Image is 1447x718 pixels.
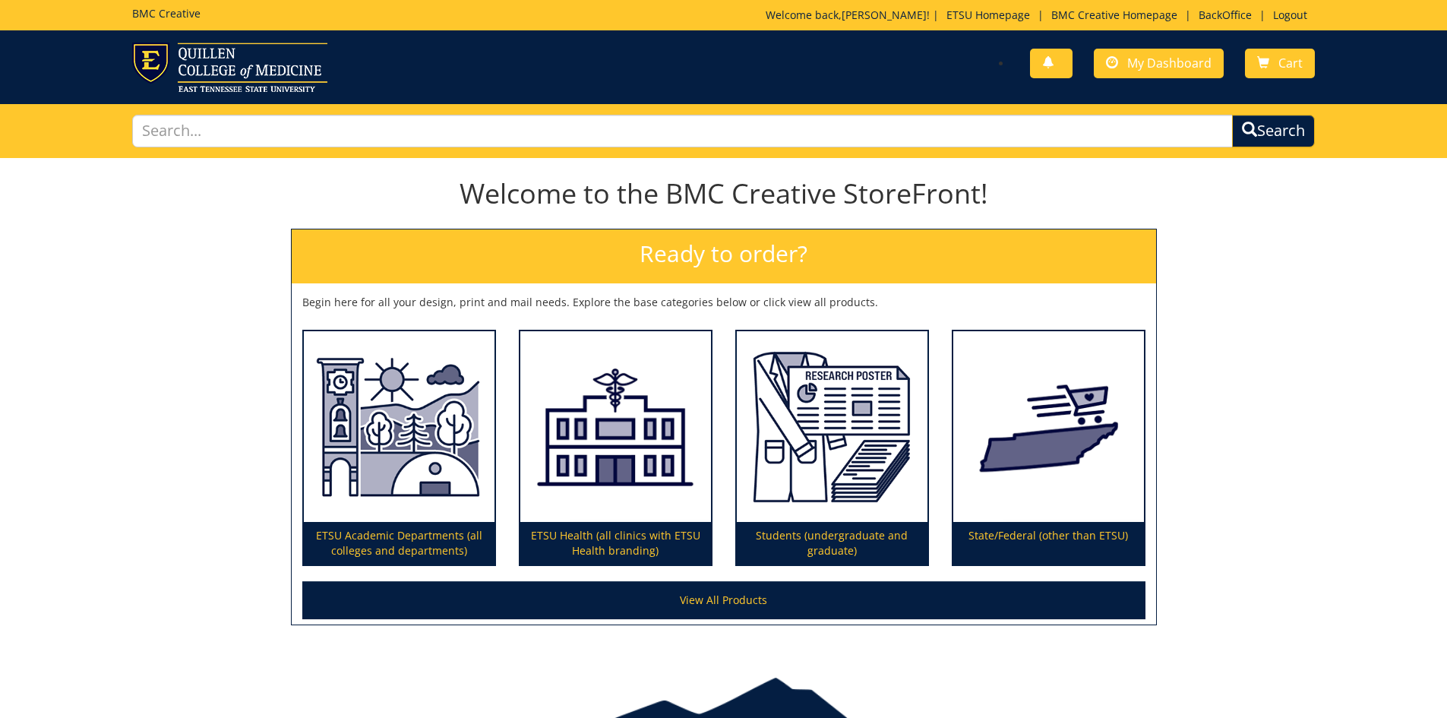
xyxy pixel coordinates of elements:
img: State/Federal (other than ETSU) [953,331,1144,523]
a: ETSU Homepage [939,8,1038,22]
a: My Dashboard [1094,49,1224,78]
a: ETSU Academic Departments (all colleges and departments) [304,331,494,565]
h2: Ready to order? [292,229,1156,283]
a: Logout [1265,8,1315,22]
img: ETSU Academic Departments (all colleges and departments) [304,331,494,523]
a: BackOffice [1191,8,1259,22]
a: State/Federal (other than ETSU) [953,331,1144,565]
p: ETSU Academic Departments (all colleges and departments) [304,522,494,565]
a: View All Products [302,581,1145,619]
p: Begin here for all your design, print and mail needs. Explore the base categories below or click ... [302,295,1145,310]
a: Cart [1245,49,1315,78]
img: Students (undergraduate and graduate) [737,331,927,523]
p: Welcome back, ! | | | | [766,8,1315,23]
button: Search [1232,115,1315,147]
h5: BMC Creative [132,8,201,19]
p: Students (undergraduate and graduate) [737,522,927,565]
a: Students (undergraduate and graduate) [737,331,927,565]
img: ETSU logo [132,43,327,92]
input: Search... [132,115,1234,147]
a: ETSU Health (all clinics with ETSU Health branding) [520,331,711,565]
img: ETSU Health (all clinics with ETSU Health branding) [520,331,711,523]
a: [PERSON_NAME] [842,8,927,22]
p: ETSU Health (all clinics with ETSU Health branding) [520,522,711,565]
p: State/Federal (other than ETSU) [953,522,1144,565]
span: My Dashboard [1127,55,1212,71]
a: BMC Creative Homepage [1044,8,1185,22]
span: Cart [1278,55,1303,71]
h1: Welcome to the BMC Creative StoreFront! [291,179,1157,209]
